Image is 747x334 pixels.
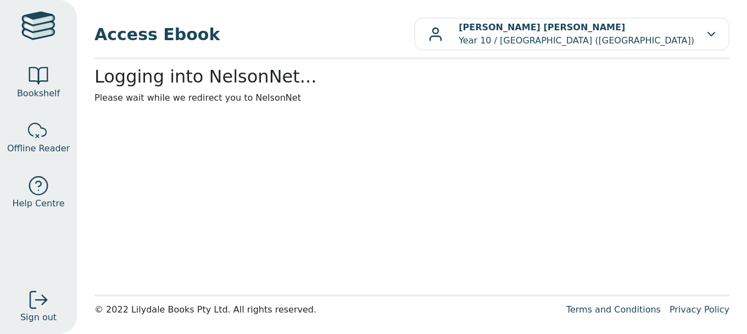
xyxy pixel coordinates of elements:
[12,197,64,210] span: Help Centre
[94,66,729,87] h2: Logging into NelsonNet...
[94,22,414,47] span: Access Ebook
[7,142,70,155] span: Offline Reader
[414,18,729,51] button: [PERSON_NAME] [PERSON_NAME]Year 10 / [GEOGRAPHIC_DATA] ([GEOGRAPHIC_DATA])
[459,21,694,47] p: Year 10 / [GEOGRAPHIC_DATA] ([GEOGRAPHIC_DATA])
[94,303,558,316] div: © 2022 Lilydale Books Pty Ltd. All rights reserved.
[670,304,729,315] a: Privacy Policy
[566,304,661,315] a: Terms and Conditions
[17,87,60,100] span: Bookshelf
[94,91,729,105] p: Please wait while we redirect you to NelsonNet
[20,311,57,324] span: Sign out
[459,22,625,32] b: [PERSON_NAME] [PERSON_NAME]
